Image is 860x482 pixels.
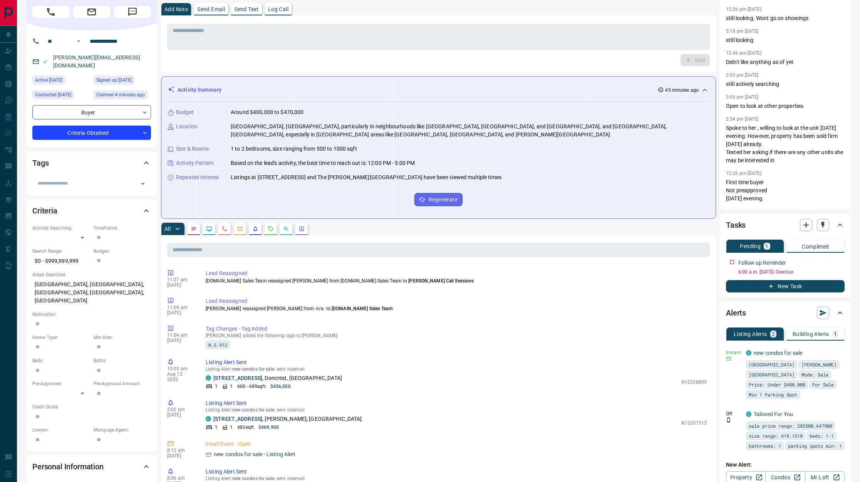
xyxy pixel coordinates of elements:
[726,94,759,100] p: 3:05 pm [DATE]
[237,424,254,431] p: 483 sqft
[32,248,90,255] p: Search Range:
[812,381,834,388] span: For Sale
[749,442,781,450] span: bathrooms: 1
[740,244,761,249] p: Pending
[167,448,194,453] p: 8:12 am
[810,432,834,440] span: beds: 1-1
[749,361,795,368] span: [GEOGRAPHIC_DATA]
[167,310,194,316] p: [DATE]
[726,72,759,78] p: 2:02 pm [DATE]
[738,269,845,275] p: 6:00 a.m. [DATE] - Overdue
[665,87,699,94] p: 45 minutes ago
[231,108,304,116] p: Around $400,000 to $470,000
[231,173,501,181] p: Listings at [STREET_ADDRESS] and The [PERSON_NAME][GEOGRAPHIC_DATA] have been viewed multiple times
[53,54,140,69] a: [PERSON_NAME][EMAIL_ADDRESS][DOMAIN_NAME]
[167,475,194,481] p: 8:06 am
[206,476,707,481] p: Listing Alert : - sent via email
[32,357,90,364] p: Beds:
[213,374,342,382] p: , Doncrest, [GEOGRAPHIC_DATA]
[772,331,775,337] p: 2
[206,269,707,277] p: Lead Reassigned
[726,7,761,12] p: 12:26 pm [DATE]
[726,219,746,231] h2: Tasks
[32,271,151,278] p: Areas Searched:
[32,6,69,18] span: Call
[32,460,104,473] h2: Personal Information
[167,412,194,418] p: [DATE]
[206,305,707,312] p: [PERSON_NAME] reassigned [PERSON_NAME] from -n/a- to
[793,331,829,337] p: Building Alerts
[96,76,132,84] span: Signed up [DATE]
[726,171,761,176] p: 12:26 pm [DATE]
[726,307,746,319] h2: Alerts
[32,334,90,341] p: Home Type:
[802,244,829,249] p: Completed
[213,416,262,422] a: [STREET_ADDRESS]
[94,91,151,101] div: Wed Aug 13 2025
[206,325,707,333] p: Tag Changes - Tag Added
[73,6,110,18] span: Email
[114,6,151,18] span: Message
[726,50,761,56] p: 12:49 pm [DATE]
[94,334,151,341] p: Min Size:
[298,226,305,232] svg: Agent Actions
[726,58,845,66] p: Didn't like anything as of yet
[726,14,845,22] p: still looking. Wont go on showings
[283,226,289,232] svg: Opportunities
[834,331,837,337] p: 1
[738,259,786,267] p: Follow up Reminder
[232,476,274,481] span: new condos for sale
[231,123,709,139] p: [GEOGRAPHIC_DATA], [GEOGRAPHIC_DATA], particularly in neighbourhoods like [GEOGRAPHIC_DATA], [GEO...
[32,76,90,87] div: Sun Aug 10 2025
[206,358,707,366] p: Listing Alert Sent
[94,76,151,87] div: Thu Apr 18 2019
[232,366,274,372] span: new condos for sale
[268,7,288,12] p: Log Call
[167,366,194,371] p: 10:03 am
[164,7,188,12] p: Add Note
[206,375,211,381] div: condos.ca
[32,255,90,267] p: $0 - $999,999,999
[206,366,707,372] p: Listing Alert : - sent via email
[237,383,265,390] p: 600 - 699 sqft
[32,91,90,101] div: Wed May 28 2025
[35,76,62,84] span: Active [DATE]
[206,297,707,305] p: Lead Reassigned
[726,124,845,165] p: Spoke to her , willing to look at the unit [DATE] evening. However, property has been sold firm [...
[726,216,845,234] div: Tasks
[94,248,151,255] p: Budget:
[332,306,392,311] span: [DOMAIN_NAME] Sales Team
[191,226,197,232] svg: Notes
[408,278,474,284] span: [PERSON_NAME] Call Sessions
[749,371,795,378] span: [GEOGRAPHIC_DATA]
[681,420,707,427] p: N12337515
[726,356,731,361] svg: Email
[214,450,296,458] p: new condos for sale - Listing Alert
[167,277,194,282] p: 11:27 am
[231,159,415,167] p: Based on the lead's activity, the best time to reach out is: 12:00 PM - 5:00 PM
[42,59,48,64] svg: Email Valid
[32,205,57,217] h2: Criteria
[178,86,221,94] p: Activity Summary
[230,383,233,390] p: 1
[206,226,212,232] svg: Lead Browsing Activity
[681,379,707,386] p: N12338899
[94,380,151,387] p: Pre-Approval Amount:
[232,407,274,413] span: new condos for sale
[208,341,227,349] span: N.S.912
[726,461,845,469] p: New Alert:
[726,80,845,88] p: still actively searching
[237,226,243,232] svg: Emails
[215,424,218,431] p: 1
[164,226,171,232] p: All
[215,383,218,390] p: 1
[167,371,194,382] p: Aug 12 2025
[32,105,151,119] div: Buyer
[726,102,845,110] p: Open to look at other properties.
[32,380,90,387] p: Pre-Approved:
[746,350,751,356] div: condos.ca
[167,338,194,343] p: [DATE]
[788,442,842,450] span: parking spots min: 1
[258,424,279,431] p: $469,900
[176,108,194,116] p: Budget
